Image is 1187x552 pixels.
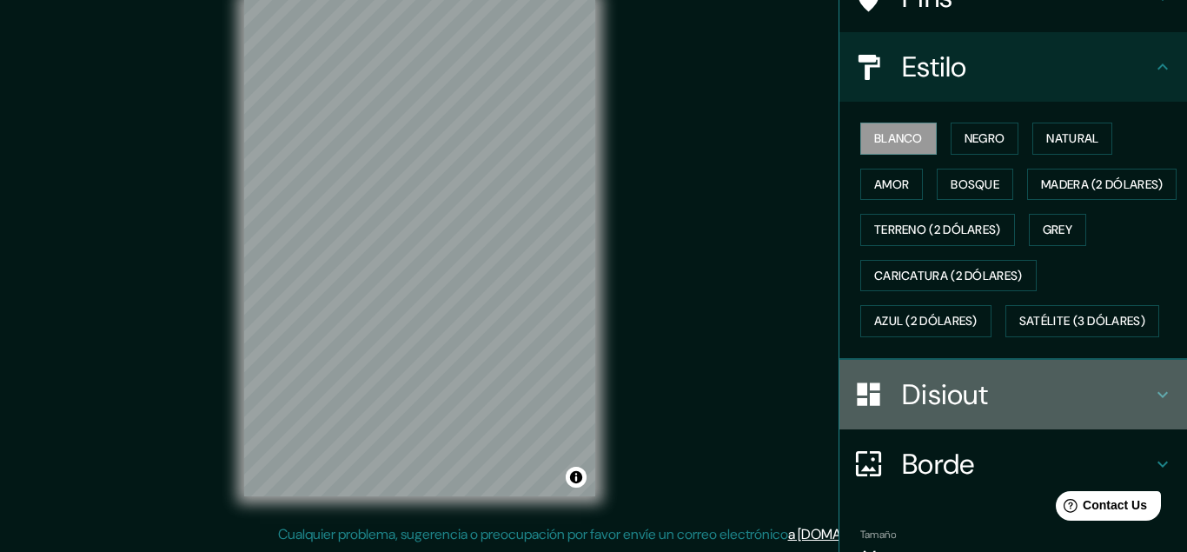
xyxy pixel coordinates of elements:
[937,169,1013,201] button: Bosque
[902,50,1152,84] h4: Estilo
[860,214,1015,246] button: Terreno (2 dólares)
[1005,305,1159,337] button: Satélite (3 dólares)
[1029,214,1086,246] button: Grey
[839,32,1187,102] div: Estilo
[951,123,1019,155] button: Negro
[839,429,1187,499] div: Borde
[860,169,923,201] button: Amor
[278,524,904,545] p: Cualquier problema, sugerencia o preocupación por favor envíe un correo electrónico .
[860,305,991,337] button: Azul (2 dólares)
[566,467,587,488] button: Toggle attribution
[902,377,1152,412] h4: Disiout
[1032,123,1112,155] button: Natural
[860,260,1037,292] button: Caricatura (2 dólares)
[860,123,937,155] button: Blanco
[839,360,1187,429] div: Disiout
[860,527,896,542] label: Tamaño
[1027,169,1177,201] button: Madera (2 dólares)
[902,447,1152,482] h4: Borde
[1032,484,1168,533] iframe: Ayuda a widget lanzador
[788,525,901,543] a: a [DOMAIN_NAME]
